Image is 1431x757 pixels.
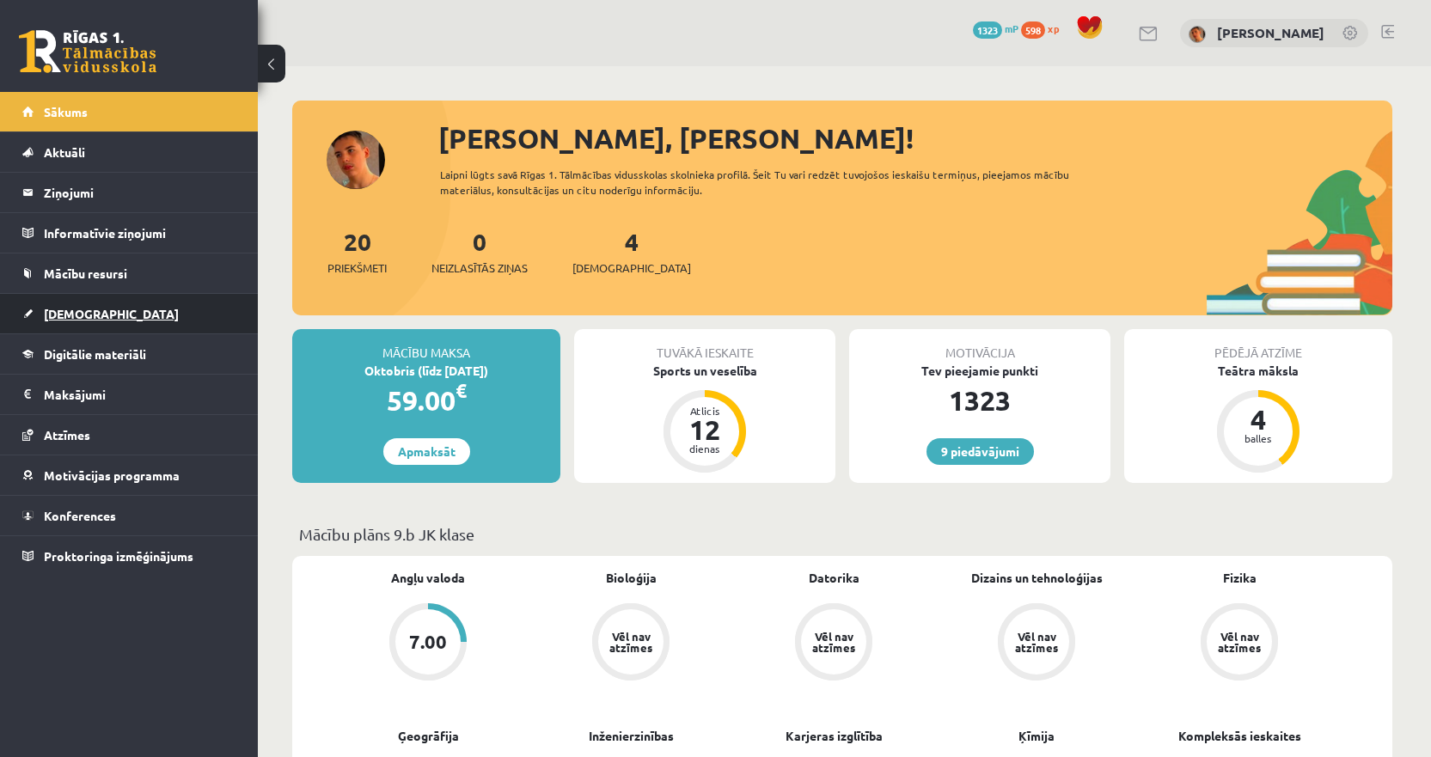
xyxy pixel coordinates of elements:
[19,30,156,73] a: Rīgas 1. Tālmācības vidusskola
[44,548,193,564] span: Proktoringa izmēģinājums
[973,21,1018,35] a: 1323 mP
[44,508,116,523] span: Konferences
[589,727,674,745] a: Inženierzinības
[22,173,236,212] a: Ziņojumi
[22,415,236,455] a: Atzīmes
[22,334,236,374] a: Digitālie materiāli
[44,144,85,160] span: Aktuāli
[572,226,691,277] a: 4[DEMOGRAPHIC_DATA]
[1012,631,1061,653] div: Vēl nav atzīmes
[810,631,858,653] div: Vēl nav atzīmes
[1021,21,1067,35] a: 598 xp
[44,346,146,362] span: Digitālie materiāli
[1018,727,1055,745] a: Ķīmija
[1217,24,1324,41] a: [PERSON_NAME]
[383,438,470,465] a: Apmaksāt
[732,603,935,684] a: Vēl nav atzīmes
[809,569,859,587] a: Datorika
[1178,727,1301,745] a: Kompleksās ieskaites
[44,266,127,281] span: Mācību resursi
[1232,433,1284,443] div: balles
[44,375,236,414] legend: Maksājumi
[529,603,732,684] a: Vēl nav atzīmes
[440,167,1100,198] div: Laipni lūgts savā Rīgas 1. Tālmācības vidusskolas skolnieka profilā. Šeit Tu vari redzēt tuvojošo...
[327,259,387,277] span: Priekšmeti
[1048,21,1059,35] span: xp
[44,213,236,253] legend: Informatīvie ziņojumi
[849,329,1110,362] div: Motivācija
[574,329,835,362] div: Tuvākā ieskaite
[1232,406,1284,433] div: 4
[22,132,236,172] a: Aktuāli
[1005,21,1018,35] span: mP
[22,294,236,333] a: [DEMOGRAPHIC_DATA]
[391,569,465,587] a: Angļu valoda
[971,569,1103,587] a: Dizains un tehnoloģijas
[299,522,1385,546] p: Mācību plāns 9.b JK klase
[786,727,883,745] a: Karjeras izglītība
[574,362,835,475] a: Sports un veselība Atlicis 12 dienas
[849,362,1110,380] div: Tev pieejamie punkti
[1223,569,1257,587] a: Fizika
[398,727,459,745] a: Ģeogrāfija
[292,329,560,362] div: Mācību maksa
[438,118,1392,159] div: [PERSON_NAME], [PERSON_NAME]!
[22,496,236,535] a: Konferences
[22,92,236,131] a: Sākums
[1138,603,1341,684] a: Vēl nav atzīmes
[22,253,236,293] a: Mācību resursi
[679,443,731,454] div: dienas
[973,21,1002,39] span: 1323
[849,380,1110,421] div: 1323
[935,603,1138,684] a: Vēl nav atzīmes
[1124,362,1392,380] div: Teātra māksla
[409,632,447,651] div: 7.00
[22,455,236,495] a: Motivācijas programma
[327,603,529,684] a: 7.00
[679,406,731,416] div: Atlicis
[574,362,835,380] div: Sports un veselība
[44,306,179,321] span: [DEMOGRAPHIC_DATA]
[926,438,1034,465] a: 9 piedāvājumi
[44,104,88,119] span: Sākums
[44,427,90,443] span: Atzīmes
[431,259,528,277] span: Neizlasītās ziņas
[431,226,528,277] a: 0Neizlasītās ziņas
[456,378,467,403] span: €
[572,259,691,277] span: [DEMOGRAPHIC_DATA]
[22,536,236,576] a: Proktoringa izmēģinājums
[1124,329,1392,362] div: Pēdējā atzīme
[607,631,655,653] div: Vēl nav atzīmes
[1021,21,1045,39] span: 598
[292,362,560,380] div: Oktobris (līdz [DATE])
[292,380,560,421] div: 59.00
[606,569,657,587] a: Bioloģija
[44,173,236,212] legend: Ziņojumi
[22,213,236,253] a: Informatīvie ziņojumi
[1215,631,1263,653] div: Vēl nav atzīmes
[327,226,387,277] a: 20Priekšmeti
[1124,362,1392,475] a: Teātra māksla 4 balles
[1189,26,1206,43] img: Kristiāns Aleksandrs Šramko
[22,375,236,414] a: Maksājumi
[44,467,180,483] span: Motivācijas programma
[679,416,731,443] div: 12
